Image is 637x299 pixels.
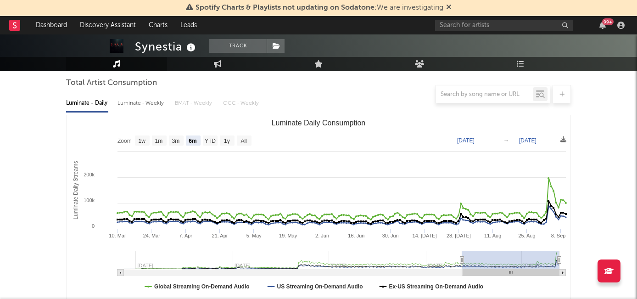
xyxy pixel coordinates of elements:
[436,91,533,98] input: Search by song name or URL
[142,16,174,34] a: Charts
[209,39,267,53] button: Track
[109,233,126,238] text: 10. Mar
[117,138,132,144] text: Zoom
[84,172,95,177] text: 200k
[66,96,108,111] div: Luminate - Daily
[73,161,79,219] text: Luminate Daily Streams
[155,138,163,144] text: 1m
[240,138,246,144] text: All
[189,138,196,144] text: 6m
[519,137,536,144] text: [DATE]
[413,233,437,238] text: 14. [DATE]
[154,283,250,290] text: Global Streaming On-Demand Audio
[348,233,364,238] text: 16. Jun
[602,18,614,25] div: 99 +
[518,233,535,238] text: 25. Aug
[224,138,230,144] text: 1y
[447,233,471,238] text: 28. [DATE]
[212,233,228,238] text: 21. Apr
[205,138,216,144] text: YTD
[272,119,366,127] text: Luminate Daily Consumption
[172,138,180,144] text: 3m
[66,78,157,89] span: Total Artist Consumption
[84,197,95,203] text: 100k
[457,137,475,144] text: [DATE]
[73,16,142,34] a: Discovery Assistant
[279,233,297,238] text: 19. May
[599,22,606,29] button: 99+
[135,39,198,54] div: Synestia
[143,233,161,238] text: 24. Mar
[389,283,484,290] text: Ex-US Streaming On-Demand Audio
[29,16,73,34] a: Dashboard
[435,20,573,31] input: Search for artists
[503,137,509,144] text: →
[139,138,146,144] text: 1w
[484,233,501,238] text: 11. Aug
[117,96,166,111] div: Luminate - Weekly
[179,233,192,238] text: 7. Apr
[446,4,452,11] span: Dismiss
[196,4,374,11] span: Spotify Charts & Playlists not updating on Sodatone
[174,16,203,34] a: Leads
[246,233,262,238] text: 5. May
[551,233,566,238] text: 8. Sep
[277,283,363,290] text: US Streaming On-Demand Audio
[196,4,443,11] span: : We are investigating
[92,223,95,229] text: 0
[315,233,329,238] text: 2. Jun
[382,233,399,238] text: 30. Jun
[67,115,570,299] svg: Luminate Daily Consumption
